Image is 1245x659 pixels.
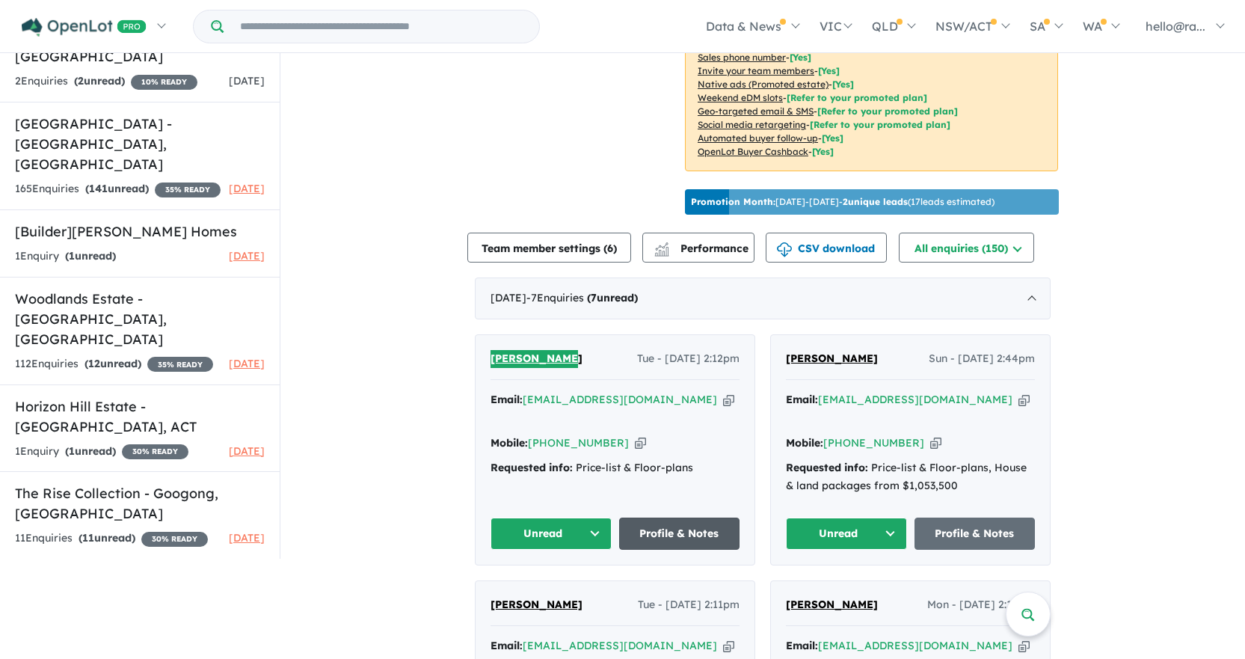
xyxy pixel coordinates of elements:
strong: Requested info: [491,461,573,474]
a: [PERSON_NAME] [491,596,582,614]
button: Unread [786,518,907,550]
strong: Mobile: [786,436,823,450]
u: Sales phone number [698,52,786,63]
img: download icon [777,242,792,257]
strong: Email: [491,393,523,406]
span: [PERSON_NAME] [491,598,582,611]
span: [PERSON_NAME] [786,598,878,611]
span: 30 % READY [141,532,208,547]
span: [DATE] [229,249,265,263]
h5: Horizon Hill Estate - [GEOGRAPHIC_DATA] , ACT [15,396,265,437]
span: hello@ra... [1146,19,1205,34]
span: [PERSON_NAME] [786,352,878,365]
button: Team member settings (6) [467,233,631,263]
button: Unread [491,518,612,550]
button: All enquiries (150) [899,233,1034,263]
span: 6 [607,242,613,255]
a: [PHONE_NUMBER] [528,436,629,450]
button: Copy [723,638,734,654]
span: [Refer to your promoted plan] [817,105,958,117]
span: [Refer to your promoted plan] [787,92,927,103]
button: Copy [1018,392,1030,408]
span: [Yes] [812,146,834,157]
span: 11 [82,531,94,545]
span: [ Yes ] [818,65,840,76]
img: bar-chart.svg [654,247,669,257]
div: 11 Enquir ies [15,530,208,548]
div: 1 Enquir y [15,443,188,461]
a: [PERSON_NAME] [786,596,878,614]
span: [DATE] [229,531,265,545]
span: [Refer to your promoted plan] [810,119,950,130]
strong: ( unread) [85,182,149,195]
strong: Requested info: [786,461,868,474]
a: Profile & Notes [619,518,740,550]
span: Performance [657,242,748,255]
h5: Woodlands Estate - [GEOGRAPHIC_DATA] , [GEOGRAPHIC_DATA] [15,289,265,349]
span: 35 % READY [147,357,213,372]
button: Copy [635,435,646,451]
span: 35 % READY [155,183,221,197]
p: [DATE] - [DATE] - ( 17 leads estimated) [691,195,995,209]
a: [PHONE_NUMBER] [823,436,924,450]
strong: Email: [786,393,818,406]
a: [EMAIL_ADDRESS][DOMAIN_NAME] [818,639,1012,652]
a: [PERSON_NAME] [786,350,878,368]
span: 12 [88,357,100,370]
u: Weekend eDM slots [698,92,783,103]
span: 141 [89,182,108,195]
span: [Yes] [822,132,843,144]
span: 1 [69,249,75,263]
span: 30 % READY [122,444,188,459]
u: Automated buyer follow-up [698,132,818,144]
strong: ( unread) [65,444,116,458]
strong: ( unread) [74,74,125,88]
span: - 7 Enquir ies [526,291,638,304]
h5: [GEOGRAPHIC_DATA] - [GEOGRAPHIC_DATA] , [GEOGRAPHIC_DATA] [15,114,265,174]
u: Native ads (Promoted estate) [698,79,829,90]
span: 10 % READY [131,75,197,90]
span: Sun - [DATE] 2:44pm [929,350,1035,368]
span: 1 [69,444,75,458]
button: CSV download [766,233,887,263]
h5: The Rise Collection - Googong , [GEOGRAPHIC_DATA] [15,483,265,524]
span: [DATE] [229,182,265,195]
div: Price-list & Floor-plans, House & land packages from $1,053,500 [786,459,1035,495]
span: [DATE] [229,357,265,370]
span: Tue - [DATE] 2:12pm [637,350,740,368]
img: Openlot PRO Logo White [22,18,147,37]
button: Copy [1018,638,1030,654]
div: 2 Enquir ies [15,73,197,91]
img: line-chart.svg [655,242,668,251]
div: 165 Enquir ies [15,180,221,198]
strong: ( unread) [84,357,141,370]
b: Promotion Month: [691,196,775,207]
input: Try estate name, suburb, builder or developer [227,10,536,43]
strong: Email: [786,639,818,652]
a: [PERSON_NAME] [491,350,582,368]
button: Performance [642,233,754,263]
span: [ Yes ] [790,52,811,63]
strong: ( unread) [587,291,638,304]
a: Profile & Notes [914,518,1036,550]
span: 7 [591,291,597,304]
u: Social media retargeting [698,119,806,130]
u: Invite your team members [698,65,814,76]
span: [DATE] [229,74,265,88]
div: 112 Enquir ies [15,355,213,373]
b: 2 unique leads [843,196,908,207]
div: [DATE] [475,278,1051,319]
span: [DATE] [229,444,265,458]
div: 1 Enquir y [15,248,116,266]
a: [EMAIL_ADDRESS][DOMAIN_NAME] [523,639,717,652]
strong: ( unread) [79,531,135,545]
button: Copy [723,392,734,408]
strong: Mobile: [491,436,528,450]
a: [EMAIL_ADDRESS][DOMAIN_NAME] [818,393,1012,406]
span: [PERSON_NAME] [491,352,582,365]
div: Price-list & Floor-plans [491,459,740,477]
u: Geo-targeted email & SMS [698,105,814,117]
u: OpenLot Buyer Cashback [698,146,808,157]
button: Copy [930,435,941,451]
h5: [Builder] [PERSON_NAME] Homes [15,221,265,242]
